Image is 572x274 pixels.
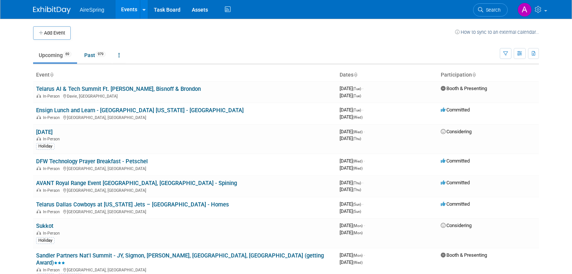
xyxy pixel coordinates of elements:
[364,158,365,164] span: -
[353,209,361,214] span: (Sun)
[441,223,472,228] span: Considering
[340,187,361,192] span: [DATE]
[340,259,363,265] span: [DATE]
[353,130,363,134] span: (Wed)
[340,93,361,98] span: [DATE]
[36,158,148,165] a: DFW Technology Prayer Breakfast - Petschel
[364,223,365,228] span: -
[340,252,365,258] span: [DATE]
[353,188,361,192] span: (Thu)
[353,181,361,185] span: (Thu)
[517,3,532,17] img: Angie Handal
[43,188,62,193] span: In-Person
[472,72,476,78] a: Sort by Participation Type
[340,107,363,113] span: [DATE]
[50,72,53,78] a: Sort by Event Name
[43,115,62,120] span: In-Person
[36,115,41,119] img: In-Person Event
[36,201,229,208] a: Telarus Dallas Cowboys at [US_STATE] Jets – [GEOGRAPHIC_DATA] - Homes
[36,93,334,99] div: Davie, [GEOGRAPHIC_DATA]
[362,86,363,91] span: -
[340,201,363,207] span: [DATE]
[353,94,361,98] span: (Tue)
[340,135,361,141] span: [DATE]
[43,94,62,99] span: In-Person
[362,201,363,207] span: -
[337,69,438,81] th: Dates
[36,94,41,98] img: In-Person Event
[36,86,201,92] a: Telarus AI & Tech Summit Ft. [PERSON_NAME], Bisnoff & Brondon
[36,252,324,266] a: Sandler Partners Nat'l Summit - JY, Sigmon, [PERSON_NAME], [GEOGRAPHIC_DATA], [GEOGRAPHIC_DATA] (...
[362,107,363,113] span: -
[340,230,363,235] span: [DATE]
[36,187,334,193] div: [GEOGRAPHIC_DATA], [GEOGRAPHIC_DATA]
[353,166,363,170] span: (Wed)
[340,180,363,185] span: [DATE]
[441,252,487,258] span: Booth & Presenting
[36,237,55,244] div: Holiday
[441,107,470,113] span: Committed
[33,26,71,40] button: Add Event
[43,137,62,142] span: In-Person
[36,223,53,229] a: Sukkot
[340,129,365,134] span: [DATE]
[340,86,363,91] span: [DATE]
[340,208,361,214] span: [DATE]
[79,48,111,62] a: Past979
[353,231,363,235] span: (Mon)
[340,223,365,228] span: [DATE]
[36,209,41,213] img: In-Person Event
[441,158,470,164] span: Committed
[353,137,361,141] span: (Thu)
[43,268,62,272] span: In-Person
[438,69,539,81] th: Participation
[36,137,41,140] img: In-Person Event
[353,108,361,112] span: (Tue)
[441,129,472,134] span: Considering
[33,6,71,14] img: ExhibitDay
[340,158,365,164] span: [DATE]
[36,114,334,120] div: [GEOGRAPHIC_DATA], [GEOGRAPHIC_DATA]
[473,3,508,17] a: Search
[441,86,487,91] span: Booth & Presenting
[353,224,363,228] span: (Mon)
[33,48,77,62] a: Upcoming69
[36,143,55,150] div: Holiday
[364,252,365,258] span: -
[353,159,363,163] span: (Wed)
[63,51,71,57] span: 69
[36,231,41,235] img: In-Person Event
[36,188,41,192] img: In-Person Event
[364,129,365,134] span: -
[36,166,41,170] img: In-Person Event
[36,107,244,114] a: Ensign Lunch and Learn - [GEOGRAPHIC_DATA] [US_STATE] - [GEOGRAPHIC_DATA]
[36,180,237,187] a: AVANT Royal Range Event [GEOGRAPHIC_DATA], [GEOGRAPHIC_DATA] - Spining
[455,29,539,35] a: How to sync to an external calendar...
[353,87,361,91] span: (Tue)
[96,51,106,57] span: 979
[483,7,501,13] span: Search
[43,209,62,214] span: In-Person
[43,231,62,236] span: In-Person
[36,165,334,171] div: [GEOGRAPHIC_DATA], [GEOGRAPHIC_DATA]
[441,180,470,185] span: Committed
[354,72,357,78] a: Sort by Start Date
[353,202,361,206] span: (Sun)
[353,260,363,265] span: (Wed)
[362,180,363,185] span: -
[353,253,363,257] span: (Mon)
[36,268,41,271] img: In-Person Event
[36,266,334,272] div: [GEOGRAPHIC_DATA], [GEOGRAPHIC_DATA]
[36,208,334,214] div: [GEOGRAPHIC_DATA], [GEOGRAPHIC_DATA]
[43,166,62,171] span: In-Person
[353,115,363,119] span: (Wed)
[80,7,104,13] span: AireSpring
[340,114,363,120] span: [DATE]
[441,201,470,207] span: Committed
[340,165,363,171] span: [DATE]
[36,129,53,135] a: [DATE]
[33,69,337,81] th: Event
